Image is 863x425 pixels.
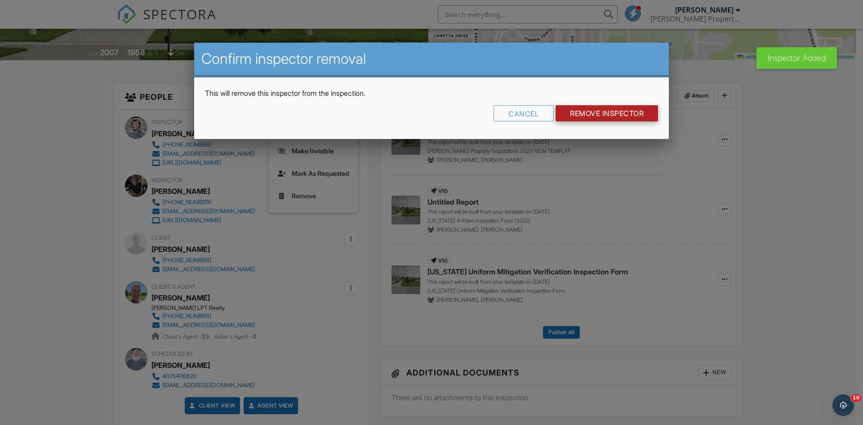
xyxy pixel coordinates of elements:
h2: Confirm inspector removal [201,50,662,68]
p: This will remove this inspector from the inspection. [205,88,658,98]
div: Inspector Added [756,47,837,69]
span: 10 [851,394,861,402]
input: Remove Inspector [556,105,658,121]
iframe: Intercom live chat [832,394,854,416]
div: Cancel [494,105,554,121]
